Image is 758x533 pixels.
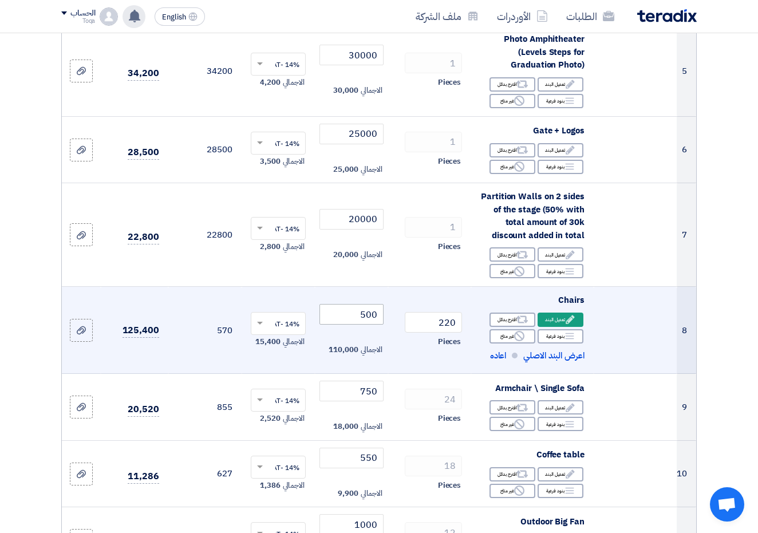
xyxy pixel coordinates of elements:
span: الاجمالي [361,421,382,432]
div: بنود فرعية [538,160,583,174]
ng-select: VAT [251,132,306,155]
a: الطلبات [557,3,623,30]
span: الاجمالي [361,164,382,175]
div: اقترح بدائل [489,313,535,327]
td: 6 [677,116,696,183]
input: RFQ_STEP1.ITEMS.2.AMOUNT_TITLE [405,312,462,333]
span: الاجمالي [361,85,382,96]
input: RFQ_STEP1.ITEMS.2.AMOUNT_TITLE [405,217,462,238]
span: Partition Walls on 2 sides of the stage (50% with total amount of 30k discount added in total [481,190,584,242]
td: 8 [677,287,696,374]
span: Pieces [438,413,461,424]
div: بنود فرعية [538,417,583,431]
td: 22800 [168,183,242,287]
span: 2,520 [260,413,281,424]
span: 110,000 [329,344,358,356]
td: 9 [677,374,696,441]
span: اعرض البند الاصلي [523,349,584,362]
div: غير متاح [489,484,535,498]
img: Teradix logo [637,9,697,22]
span: الاجمالي [283,156,305,167]
input: RFQ_STEP1.ITEMS.2.AMOUNT_TITLE [405,132,462,152]
td: 5 [677,26,696,117]
span: Pieces [438,77,461,88]
span: Coffee table [536,448,585,461]
span: 30,000 [333,85,358,96]
div: غير متاح [489,160,535,174]
span: 4,200 [260,77,281,88]
span: 1,386 [260,480,281,491]
span: 25,000 [333,164,358,175]
span: الاجمالي [283,336,305,348]
a: الأوردرات [488,3,557,30]
div: اقترح بدائل [489,247,535,262]
span: الاجمالي [283,480,305,491]
span: اعاده [490,349,507,362]
span: الاجمالي [283,77,305,88]
span: الاجمالي [361,488,382,499]
img: profile_test.png [100,7,118,26]
ng-select: VAT [251,456,306,479]
button: English [155,7,205,26]
span: Pieces [438,156,461,167]
td: 34200 [168,26,242,117]
span: Armchair \ Single Sofa [495,382,585,394]
span: 22,800 [128,230,159,244]
div: تعديل البند [538,77,583,92]
span: 34,200 [128,66,159,81]
a: Open chat [710,487,744,522]
span: الاجمالي [283,413,305,424]
div: اقترح بدائل [489,400,535,414]
span: Photo Amphitheater (Levels Steps for Graduation Photo) [504,33,584,71]
div: تعديل البند [538,467,583,481]
input: أدخل سعر الوحدة [319,448,384,468]
div: تعديل البند [538,143,583,157]
ng-select: VAT [251,389,306,412]
div: Toqa [61,18,95,24]
span: 11,286 [128,469,159,484]
div: بنود فرعية [538,94,583,108]
input: أدخل سعر الوحدة [319,124,384,144]
td: 28500 [168,116,242,183]
input: أدخل سعر الوحدة [319,304,384,325]
div: Chairs [480,294,584,307]
td: 7 [677,183,696,287]
span: Pieces [438,480,461,491]
span: 2,800 [260,241,281,252]
div: غير متاح [489,264,535,278]
div: تعديل البند [538,313,583,327]
div: تعديل البند [538,400,583,414]
span: 28,500 [128,145,159,160]
span: 3,500 [260,156,281,167]
ng-select: VAT [251,312,306,335]
input: أدخل سعر الوحدة [319,209,384,230]
input: RFQ_STEP1.ITEMS.2.AMOUNT_TITLE [405,456,462,476]
span: Pieces [438,336,461,348]
div: اقترح بدائل [489,143,535,157]
span: 20,000 [333,249,358,260]
span: الاجمالي [361,249,382,260]
td: 570 [168,287,242,374]
div: غير متاح [489,94,535,108]
span: Outdoor Big Fan [520,515,585,528]
span: 125,400 [123,323,159,338]
span: 15,400 [255,336,280,348]
span: الاجمالي [283,241,305,252]
td: 10 [677,440,696,507]
span: 20,520 [128,402,159,417]
div: بنود فرعية [538,329,583,344]
div: الحساب [70,9,95,18]
input: أدخل سعر الوحدة [319,381,384,401]
ng-select: VAT [251,217,306,240]
span: English [162,13,186,21]
div: اقترح بدائل [489,77,535,92]
ng-select: VAT [251,53,306,76]
a: ملف الشركة [406,3,488,30]
td: 855 [168,374,242,441]
span: Gate + Logos [533,124,585,137]
span: الاجمالي [361,344,382,356]
span: Pieces [438,241,461,252]
input: أدخل سعر الوحدة [319,45,384,65]
input: RFQ_STEP1.ITEMS.2.AMOUNT_TITLE [405,53,462,73]
div: تعديل البند [538,247,583,262]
